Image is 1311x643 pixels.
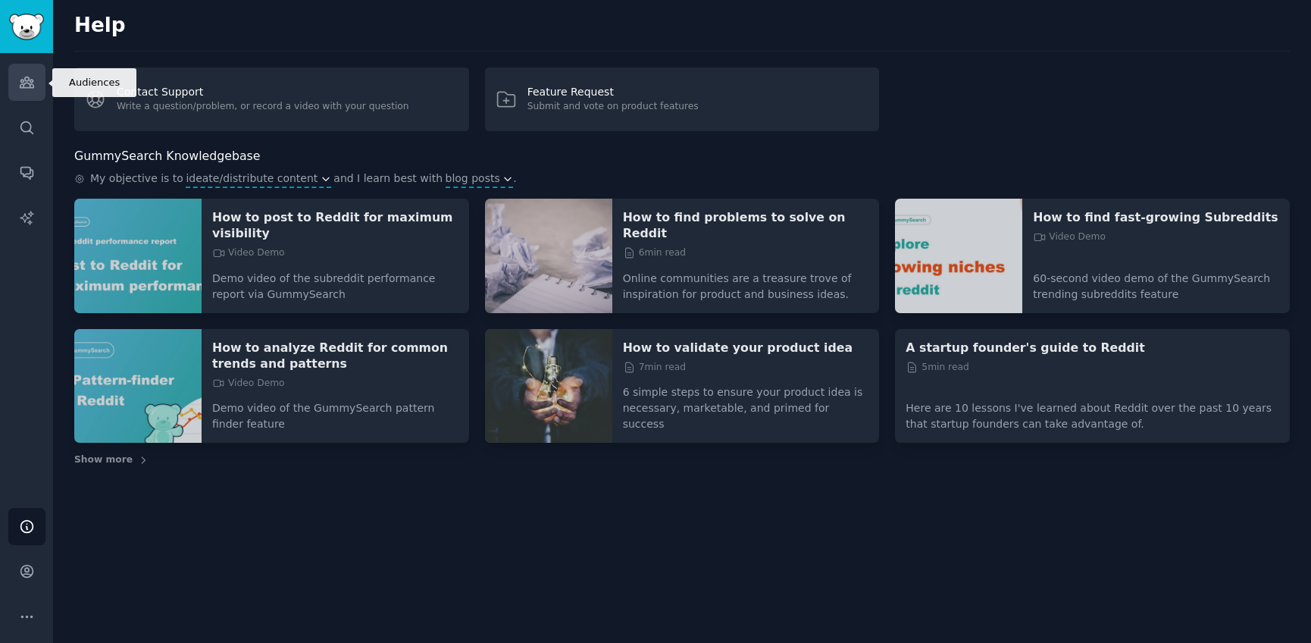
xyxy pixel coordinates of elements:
[74,14,1290,38] h2: Help
[1033,231,1106,244] span: Video Demo
[212,209,458,241] a: How to post to Reddit for maximum visibility
[1033,209,1279,225] a: How to find fast-growing Subreddits
[623,260,869,303] p: Online communities are a treasure trove of inspiration for product and business ideas.
[446,171,500,187] span: blog posts
[74,171,1290,188] div: .
[212,390,458,432] p: Demo video of the GummySearch pattern finder feature
[446,171,514,187] button: blog posts
[623,246,686,260] span: 6 min read
[623,209,869,241] a: How to find problems to solve on Reddit
[485,67,880,131] a: Feature RequestSubmit and vote on product features
[485,329,612,444] img: How to validate your product idea
[90,171,183,188] span: My objective is to
[186,171,318,187] span: ideate/distribute content
[1033,260,1279,303] p: 60-second video demo of the GummySearch trending subreddits feature
[74,329,202,444] img: How to analyze Reddit for common trends and patterns
[212,340,458,372] a: How to analyze Reddit for common trends and patterns
[212,246,285,260] span: Video Demo
[485,199,612,313] img: How to find problems to solve on Reddit
[906,390,1279,432] p: Here are 10 lessons I've learned about Reddit over the past 10 years that startup founders can ta...
[623,374,869,432] p: 6 simple steps to ensure your product idea is necessary, marketable, and primed for success
[623,361,686,375] span: 7 min read
[895,199,1022,313] img: How to find fast-growing Subreddits
[527,84,699,100] div: Feature Request
[186,171,330,187] button: ideate/distribute content
[906,361,968,375] span: 5 min read
[623,340,869,356] a: How to validate your product idea
[906,340,1279,356] a: A startup founder's guide to Reddit
[74,67,469,131] a: Contact SupportWrite a question/problem, or record a video with your question
[74,147,260,166] h2: GummySearch Knowledgebase
[333,171,443,188] span: and I learn best with
[9,14,44,40] img: GummySearch logo
[74,453,133,467] span: Show more
[212,377,285,391] span: Video Demo
[212,260,458,303] p: Demo video of the subreddit performance report via GummySearch
[74,199,202,313] img: How to post to Reddit for maximum visibility
[527,100,699,114] div: Submit and vote on product features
